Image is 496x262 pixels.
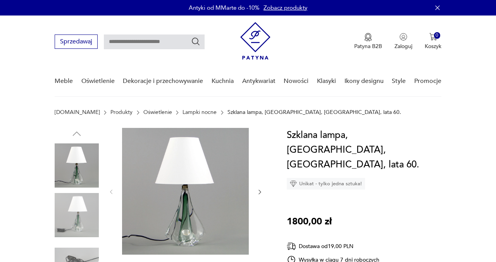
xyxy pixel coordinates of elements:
a: Ikony designu [344,66,384,96]
img: Zdjęcie produktu Szklana lampa, Val St Lambert, Belgia, lata 60. [55,193,99,237]
a: Oświetlenie [143,109,172,115]
img: Ikonka użytkownika [400,33,407,41]
p: Antyki od MMarte do -10% [189,4,260,12]
div: Dostawa od 19,00 PLN [287,241,380,251]
a: Antykwariat [242,66,276,96]
button: Sprzedawaj [55,34,98,49]
button: Patyna B2B [354,33,382,50]
a: Zobacz produkty [263,4,307,12]
p: Koszyk [425,43,441,50]
a: Style [392,66,406,96]
a: Promocje [414,66,441,96]
a: [DOMAIN_NAME] [55,109,100,115]
img: Patyna - sklep z meblami i dekoracjami vintage [240,22,270,60]
a: Klasyki [317,66,336,96]
img: Ikona diamentu [290,180,297,187]
a: Lampki nocne [183,109,217,115]
p: Patyna B2B [354,43,382,50]
img: Zdjęcie produktu Szklana lampa, Val St Lambert, Belgia, lata 60. [55,143,99,188]
div: 0 [434,32,441,39]
a: Dekoracje i przechowywanie [123,66,203,96]
img: Ikona medalu [364,33,372,41]
p: Szklana lampa, [GEOGRAPHIC_DATA], [GEOGRAPHIC_DATA], lata 60. [227,109,401,115]
button: Zaloguj [394,33,412,50]
button: Szukaj [191,37,200,46]
img: Zdjęcie produktu Szklana lampa, Val St Lambert, Belgia, lata 60. [122,128,249,255]
a: Kuchnia [212,66,234,96]
button: 0Koszyk [425,33,441,50]
a: Oświetlenie [81,66,115,96]
p: 1800,00 zł [287,214,332,229]
img: Ikona dostawy [287,241,296,251]
a: Ikona medaluPatyna B2B [354,33,382,50]
a: Sprzedawaj [55,40,98,45]
p: Zaloguj [394,43,412,50]
a: Produkty [110,109,133,115]
h1: Szklana lampa, [GEOGRAPHIC_DATA], [GEOGRAPHIC_DATA], lata 60. [287,128,441,172]
a: Meble [55,66,73,96]
a: Nowości [284,66,308,96]
img: Ikona koszyka [429,33,437,41]
div: Unikat - tylko jedna sztuka! [287,178,365,190]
